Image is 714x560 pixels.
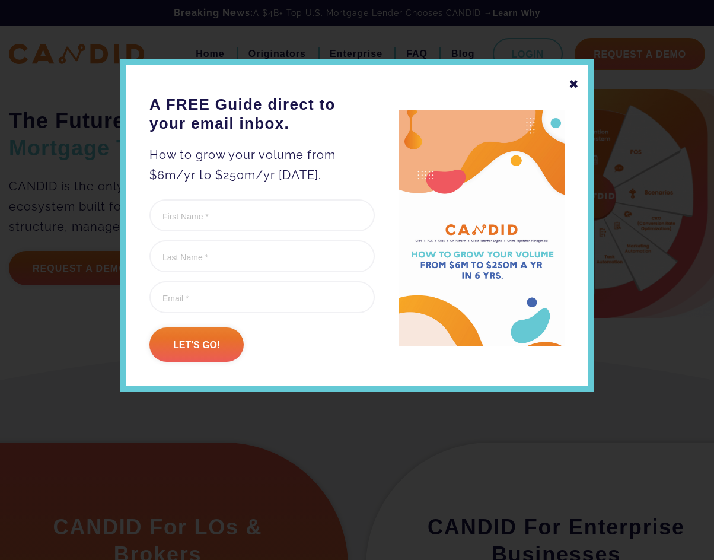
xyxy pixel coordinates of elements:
input: First Name * [149,199,375,231]
input: Last Name * [149,240,375,272]
p: How to grow your volume from $6m/yr to $250m/yr [DATE]. [149,145,375,185]
input: Email * [149,281,375,313]
h3: A FREE Guide direct to your email inbox. [149,95,375,133]
div: ✖ [569,74,579,94]
img: A FREE Guide direct to your email inbox. [399,110,565,347]
input: Let's go! [149,327,244,362]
